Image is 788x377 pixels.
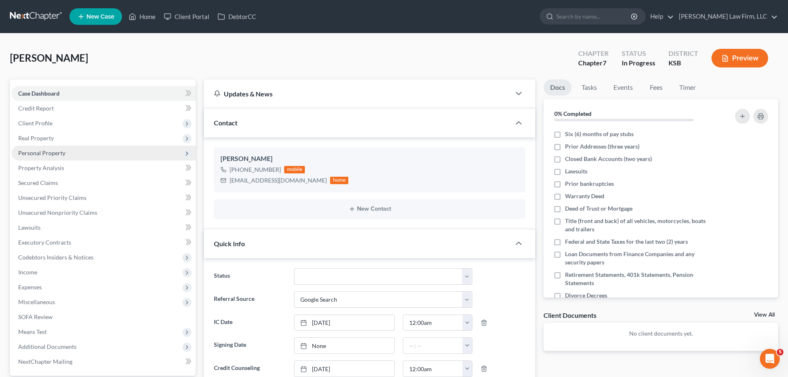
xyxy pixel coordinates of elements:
[12,86,196,101] a: Case Dashboard
[565,250,712,267] span: Loan Documents from Finance Companies and any security papers
[565,204,632,213] span: Deed of Trust or Mortgage
[12,161,196,175] a: Property Analysis
[18,224,41,231] span: Lawsuits
[295,315,394,331] a: [DATE]
[284,166,305,173] div: mobile
[18,90,60,97] span: Case Dashboard
[12,190,196,205] a: Unsecured Priority Claims
[556,9,632,24] input: Search by name...
[565,192,604,200] span: Warranty Deed
[603,59,606,67] span: 7
[18,358,72,365] span: NextChapter Mailing
[220,206,519,212] button: New Contact
[565,167,587,175] span: Lawsuits
[565,271,712,287] span: Retirement Statements, 401k Statements, Pension Statements
[18,254,93,261] span: Codebtors Insiders & Notices
[160,9,213,24] a: Client Portal
[607,79,640,96] a: Events
[18,164,64,171] span: Property Analysis
[18,313,53,320] span: SOFA Review
[622,58,655,68] div: In Progress
[10,52,88,64] span: [PERSON_NAME]
[565,180,614,188] span: Prior bankruptcies
[86,14,114,20] span: New Case
[565,238,688,246] span: Federal and State Taxes for the last two (2) years
[214,89,501,98] div: Updates & News
[643,79,669,96] a: Fees
[18,194,86,201] span: Unsecured Priority Claims
[18,328,47,335] span: Means Test
[210,337,290,354] label: Signing Date
[575,79,604,96] a: Tasks
[330,177,348,184] div: home
[295,338,394,353] a: None
[565,217,712,233] span: Title (front and back) of all vehicles, motorcycles, boats and trailers
[12,310,196,324] a: SOFA Review
[565,155,652,163] span: Closed Bank Accounts (two years)
[18,105,54,112] span: Credit Report
[565,130,634,138] span: Six (6) months of pay stubs
[554,110,592,117] strong: 0% Completed
[544,79,572,96] a: Docs
[12,175,196,190] a: Secured Claims
[403,338,463,353] input: -- : --
[18,239,71,246] span: Executory Contracts
[210,360,290,377] label: Credit Counseling
[18,283,42,291] span: Expenses
[754,312,775,318] a: View All
[18,298,55,305] span: Miscellaneous
[578,58,608,68] div: Chapter
[210,268,290,285] label: Status
[18,269,37,276] span: Income
[544,311,596,319] div: Client Documents
[646,9,674,24] a: Help
[675,9,778,24] a: [PERSON_NAME] Law Firm, LLC
[230,166,281,174] div: [PHONE_NUMBER]
[210,315,290,331] label: IC Date
[18,134,54,142] span: Real Property
[18,179,58,186] span: Secured Claims
[760,349,780,369] iframe: Intercom live chat
[214,240,245,247] span: Quick Info
[220,154,519,164] div: [PERSON_NAME]
[673,79,702,96] a: Timer
[210,291,290,308] label: Referral Source
[213,9,260,24] a: DebtorCC
[777,349,783,355] span: 5
[711,49,768,67] button: Preview
[12,101,196,116] a: Credit Report
[18,120,53,127] span: Client Profile
[12,235,196,250] a: Executory Contracts
[214,119,237,127] span: Contact
[18,209,97,216] span: Unsecured Nonpriority Claims
[622,49,655,58] div: Status
[565,291,607,300] span: Divorce Decrees
[12,354,196,369] a: NextChapter Mailing
[668,58,698,68] div: KSB
[550,329,771,338] p: No client documents yet.
[565,142,640,151] span: Prior Addresses (three years)
[668,49,698,58] div: District
[295,361,394,377] a: [DATE]
[403,315,463,331] input: -- : --
[125,9,160,24] a: Home
[18,149,65,156] span: Personal Property
[18,343,77,350] span: Additional Documents
[578,49,608,58] div: Chapter
[12,220,196,235] a: Lawsuits
[12,205,196,220] a: Unsecured Nonpriority Claims
[230,176,327,185] div: [EMAIL_ADDRESS][DOMAIN_NAME]
[403,361,463,377] input: -- : --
